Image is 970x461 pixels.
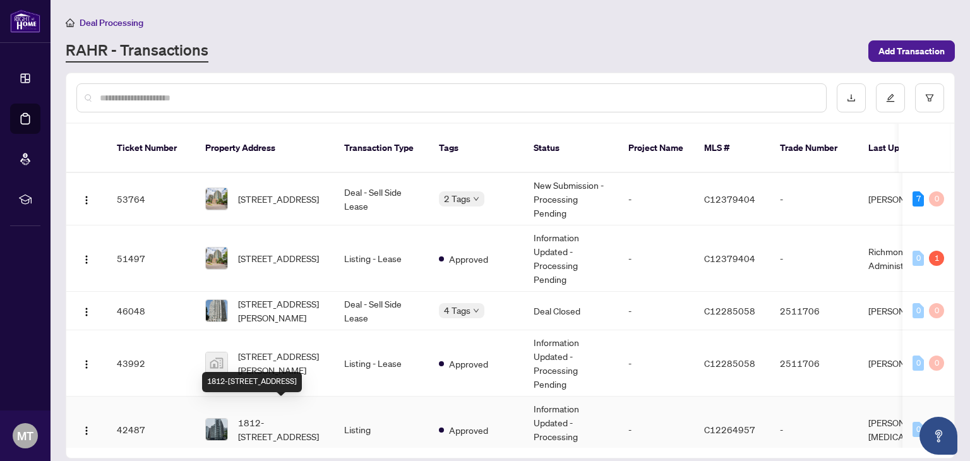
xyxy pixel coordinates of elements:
span: [STREET_ADDRESS] [238,251,319,265]
td: Deal Closed [524,292,618,330]
div: 0 [929,303,944,318]
th: Status [524,124,618,173]
th: Project Name [618,124,694,173]
button: Logo [76,301,97,321]
th: Last Updated By [858,124,953,173]
div: 0 [929,356,944,371]
span: [STREET_ADDRESS] [238,192,319,206]
img: thumbnail-img [206,248,227,269]
span: Approved [449,252,488,266]
div: 0 [913,251,924,266]
button: Open asap [919,417,957,455]
img: thumbnail-img [206,352,227,374]
button: Add Transaction [868,40,955,62]
a: RAHR - Transactions [66,40,208,63]
img: Logo [81,254,92,265]
button: Logo [76,353,97,373]
button: download [837,83,866,112]
img: Logo [81,426,92,436]
td: - [618,292,694,330]
th: Trade Number [770,124,858,173]
th: Transaction Type [334,124,429,173]
td: Deal - Sell Side Lease [334,173,429,225]
span: [STREET_ADDRESS][PERSON_NAME] [238,349,324,377]
div: 0 [929,191,944,207]
th: Tags [429,124,524,173]
td: Information Updated - Processing Pending [524,225,618,292]
span: Approved [449,423,488,437]
span: download [847,93,856,102]
img: Logo [81,195,92,205]
span: Deal Processing [80,17,143,28]
span: filter [925,93,934,102]
div: 0 [913,303,924,318]
span: Approved [449,357,488,371]
span: edit [886,93,895,102]
td: - [770,225,858,292]
td: 43992 [107,330,195,397]
span: Add Transaction [878,41,945,61]
td: Deal - Sell Side Lease [334,292,429,330]
span: 1812-[STREET_ADDRESS] [238,416,324,443]
td: - [770,173,858,225]
td: - [618,173,694,225]
td: [PERSON_NAME] [858,173,953,225]
span: [STREET_ADDRESS][PERSON_NAME] [238,297,324,325]
td: 53764 [107,173,195,225]
span: C12285058 [704,357,755,369]
button: Logo [76,248,97,268]
span: down [473,308,479,314]
span: C12285058 [704,305,755,316]
td: [PERSON_NAME] [858,292,953,330]
th: MLS # [694,124,770,173]
th: Property Address [195,124,334,173]
span: C12264957 [704,424,755,435]
button: Logo [76,419,97,440]
span: MT [17,427,33,445]
img: Logo [81,359,92,369]
span: C12379404 [704,253,755,264]
span: home [66,18,75,27]
img: thumbnail-img [206,300,227,321]
td: 46048 [107,292,195,330]
span: 2 Tags [444,191,470,206]
td: [PERSON_NAME] [858,330,953,397]
th: Ticket Number [107,124,195,173]
td: Listing - Lease [334,330,429,397]
td: - [618,225,694,292]
img: thumbnail-img [206,419,227,440]
button: Logo [76,189,97,209]
div: 1 [929,251,944,266]
td: 51497 [107,225,195,292]
td: Richmond Hill Administrator [858,225,953,292]
img: logo [10,9,40,33]
span: down [473,196,479,202]
td: 2511706 [770,292,858,330]
img: thumbnail-img [206,188,227,210]
td: Listing - Lease [334,225,429,292]
img: Logo [81,307,92,317]
div: 0 [913,422,924,437]
td: 2511706 [770,330,858,397]
td: Information Updated - Processing Pending [524,330,618,397]
span: C12379404 [704,193,755,205]
div: 1812-[STREET_ADDRESS] [202,372,302,392]
button: filter [915,83,944,112]
td: New Submission - Processing Pending [524,173,618,225]
div: 0 [913,356,924,371]
span: 4 Tags [444,303,470,318]
button: edit [876,83,905,112]
td: - [618,330,694,397]
div: 7 [913,191,924,207]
